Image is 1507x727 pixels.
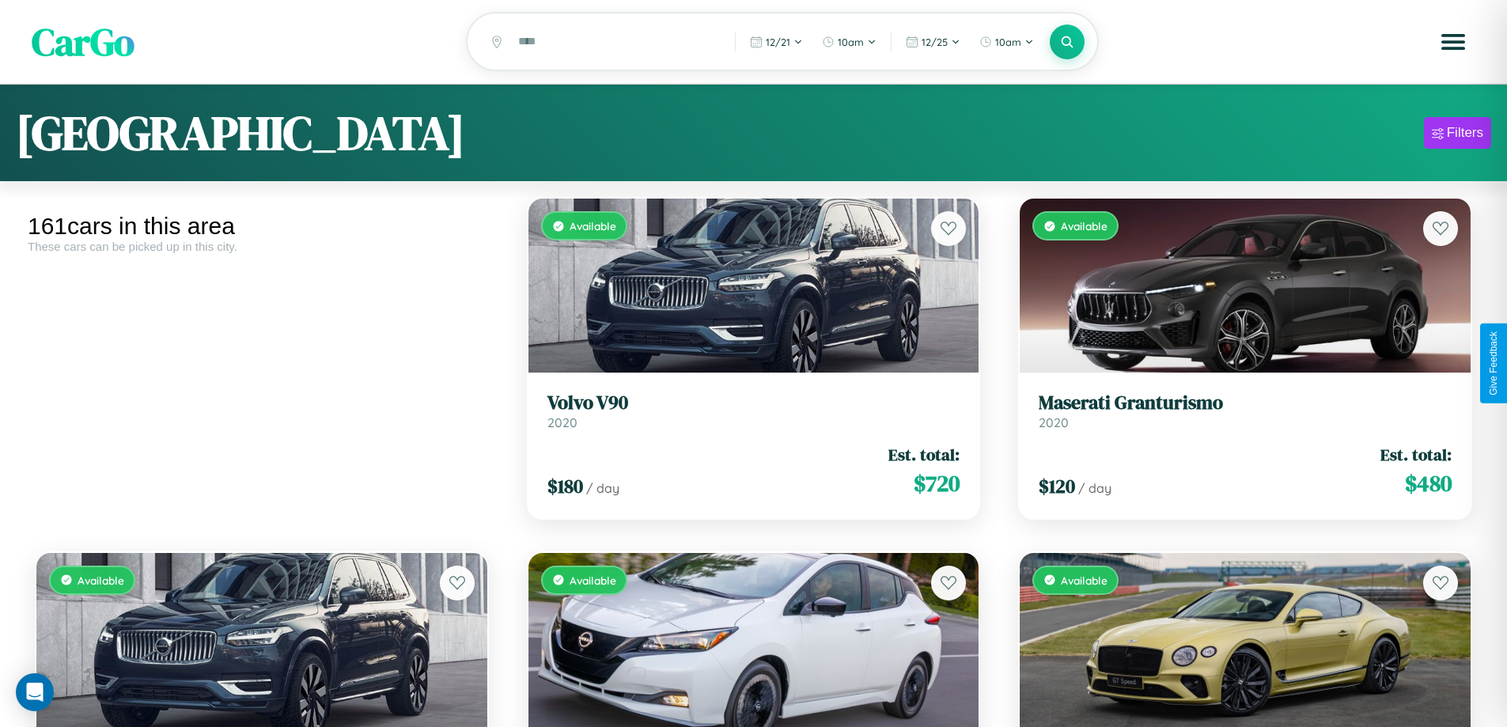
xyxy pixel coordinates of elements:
span: 2020 [547,415,577,430]
span: 2020 [1039,415,1069,430]
span: $ 120 [1039,473,1075,499]
button: 12/25 [898,29,968,55]
span: Est. total: [888,443,960,466]
h3: Maserati Granturismo [1039,392,1452,415]
h1: [GEOGRAPHIC_DATA] [16,100,465,165]
a: Volvo V902020 [547,392,960,430]
span: $ 720 [914,468,960,499]
button: Filters [1424,117,1491,149]
span: 12 / 21 [766,36,790,48]
button: 10am [971,29,1042,55]
span: Available [570,219,616,233]
div: Open Intercom Messenger [16,673,54,711]
span: CarGo [32,16,134,68]
span: 10am [838,36,864,48]
div: 161 cars in this area [28,213,496,240]
span: / day [1078,480,1111,496]
button: 12/21 [742,29,811,55]
span: $ 480 [1405,468,1452,499]
button: Open menu [1431,20,1475,64]
div: Filters [1447,125,1483,141]
span: $ 180 [547,473,583,499]
span: Available [1061,574,1108,587]
h3: Volvo V90 [547,392,960,415]
span: Available [78,574,124,587]
span: 12 / 25 [922,36,948,48]
span: / day [586,480,619,496]
span: 10am [995,36,1021,48]
div: These cars can be picked up in this city. [28,240,496,253]
a: Maserati Granturismo2020 [1039,392,1452,430]
span: Available [570,574,616,587]
span: Available [1061,219,1108,233]
div: Give Feedback [1488,331,1499,396]
span: Est. total: [1380,443,1452,466]
button: 10am [814,29,884,55]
